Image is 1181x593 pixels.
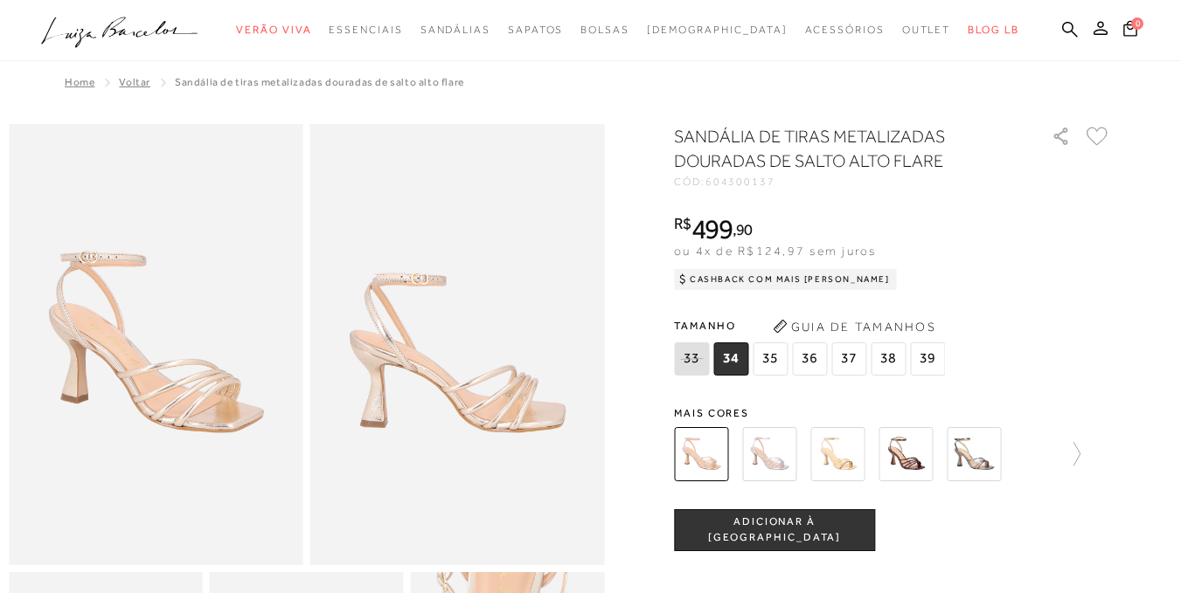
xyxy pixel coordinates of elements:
span: Acessórios [805,24,885,36]
span: 0 [1131,17,1143,30]
span: 604300137 [705,176,775,188]
a: noSubCategoriesText [902,14,951,46]
span: Outlet [902,24,951,36]
span: Sandálias [420,24,490,36]
img: SANDÁLIA SALTO ARQUITETÔNICO TIRAS METALCOLOR CHUMBO [947,427,1001,481]
span: ou 4x de R$124,97 sem juros [674,244,876,258]
span: Mais cores [674,408,1111,418]
a: Voltar [119,76,150,88]
img: image [9,124,303,565]
span: 499 [691,213,733,245]
span: 39 [910,342,945,376]
h1: SANDÁLIA DE TIRAS METALIZADAS DOURADAS DE SALTO ALTO FLARE [674,124,1002,173]
img: image [310,124,605,565]
a: noSubCategoriesText [420,14,490,46]
button: 0 [1118,19,1143,43]
span: Verão Viva [236,24,311,36]
a: BLOG LB [968,14,1018,46]
img: SANDÁLIA DE TIRAS METALIZADAS DOURADAS DE SALTO ALTO FLARE [674,427,728,481]
a: noSubCategoriesText [805,14,885,46]
a: noSubCategoriesText [580,14,629,46]
button: Guia de Tamanhos [767,313,941,341]
div: Cashback com Mais [PERSON_NAME] [674,269,897,290]
a: noSubCategoriesText [329,14,402,46]
a: noSubCategoriesText [508,14,563,46]
div: CÓD: [674,176,1024,187]
span: Tamanho [674,313,949,339]
span: SANDÁLIA DE TIRAS METALIZADAS DOURADAS DE SALTO ALTO FLARE [175,76,464,88]
a: noSubCategoriesText [236,14,311,46]
i: R$ [674,216,691,231]
i: , [733,222,753,238]
span: 36 [792,342,827,376]
span: Bolsas [580,24,629,36]
button: ADICIONAR À [GEOGRAPHIC_DATA] [674,509,875,551]
span: BLOG LB [968,24,1018,36]
span: 37 [831,342,866,376]
img: SANDÁLIA DE TIRAS METALIZADAS PRATA DE SALTO ALTO FLARE [742,427,796,481]
span: 33 [674,342,709,376]
img: SANDÁLIA SALTO ARQUITETÔNICO TIRAS DOURADO [810,427,865,481]
img: SANDÁLIA SALTO ARQUITETÔNICO TIRAS MALBEC [879,427,933,481]
span: 34 [713,342,748,376]
span: 35 [753,342,788,376]
span: Sapatos [508,24,563,36]
a: Home [65,76,94,88]
span: 38 [871,342,906,376]
span: Essenciais [329,24,402,36]
span: ADICIONAR À [GEOGRAPHIC_DATA] [675,514,874,545]
span: 90 [736,220,753,238]
span: [DEMOGRAPHIC_DATA] [647,24,788,36]
a: noSubCategoriesText [647,14,788,46]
